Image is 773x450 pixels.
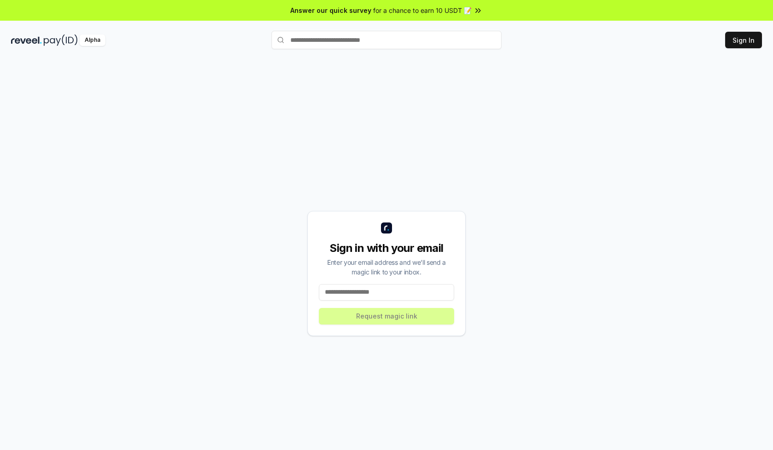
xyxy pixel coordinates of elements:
[290,6,371,15] span: Answer our quick survey
[725,32,762,48] button: Sign In
[373,6,472,15] span: for a chance to earn 10 USDT 📝
[11,34,42,46] img: reveel_dark
[381,222,392,234] img: logo_small
[80,34,105,46] div: Alpha
[319,241,454,256] div: Sign in with your email
[44,34,78,46] img: pay_id
[319,257,454,277] div: Enter your email address and we’ll send a magic link to your inbox.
